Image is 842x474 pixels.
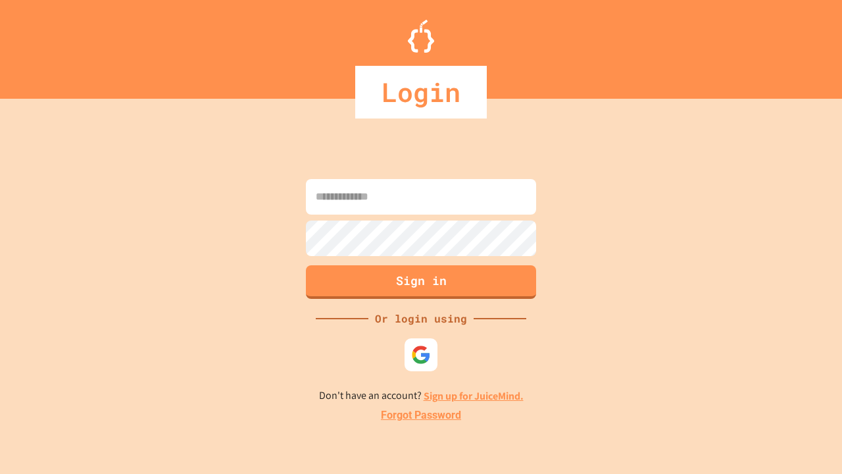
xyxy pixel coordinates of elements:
[381,408,461,423] a: Forgot Password
[424,389,524,403] a: Sign up for JuiceMind.
[787,421,829,461] iframe: chat widget
[355,66,487,118] div: Login
[411,345,431,365] img: google-icon.svg
[306,265,536,299] button: Sign in
[368,311,474,327] div: Or login using
[319,388,524,404] p: Don't have an account?
[733,364,829,420] iframe: chat widget
[408,20,434,53] img: Logo.svg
